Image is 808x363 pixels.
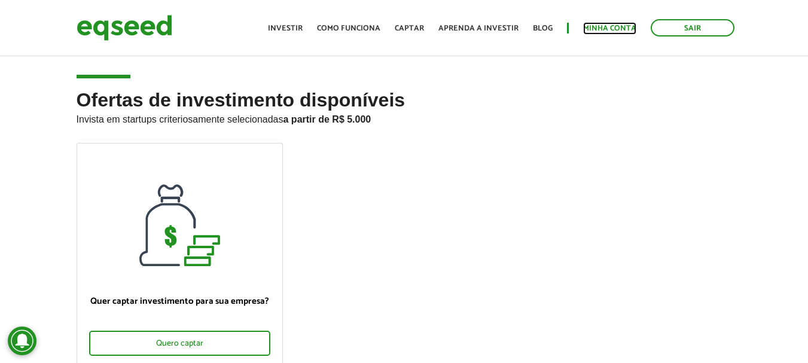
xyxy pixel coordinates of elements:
a: Minha conta [583,25,636,32]
p: Invista em startups criteriosamente selecionadas [77,111,732,125]
p: Quer captar investimento para sua empresa? [89,296,270,307]
a: Captar [395,25,424,32]
a: Sair [651,19,734,36]
div: Quero captar [89,331,270,356]
strong: a partir de R$ 5.000 [283,114,371,124]
a: Investir [268,25,303,32]
a: Blog [533,25,553,32]
h2: Ofertas de investimento disponíveis [77,90,732,143]
img: EqSeed [77,12,172,44]
a: Como funciona [317,25,380,32]
a: Aprenda a investir [438,25,519,32]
